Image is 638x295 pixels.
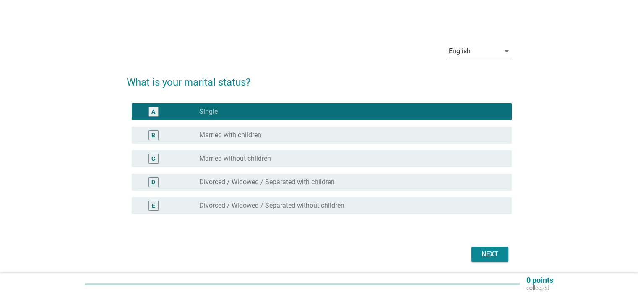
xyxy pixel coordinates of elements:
div: E [152,201,155,210]
h2: What is your marital status? [127,66,512,90]
div: D [151,178,155,187]
label: Married without children [199,154,271,163]
p: 0 points [526,277,553,284]
i: arrow_drop_down [502,46,512,56]
div: A [151,107,155,116]
label: Divorced / Widowed / Separated with children [199,178,335,186]
div: B [151,131,155,140]
label: Single [199,107,218,116]
label: Divorced / Widowed / Separated without children [199,201,344,210]
div: C [151,154,155,163]
div: English [449,47,471,55]
div: Next [478,249,502,259]
p: collected [526,284,553,292]
label: Married with children [199,131,261,139]
button: Next [471,247,508,262]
